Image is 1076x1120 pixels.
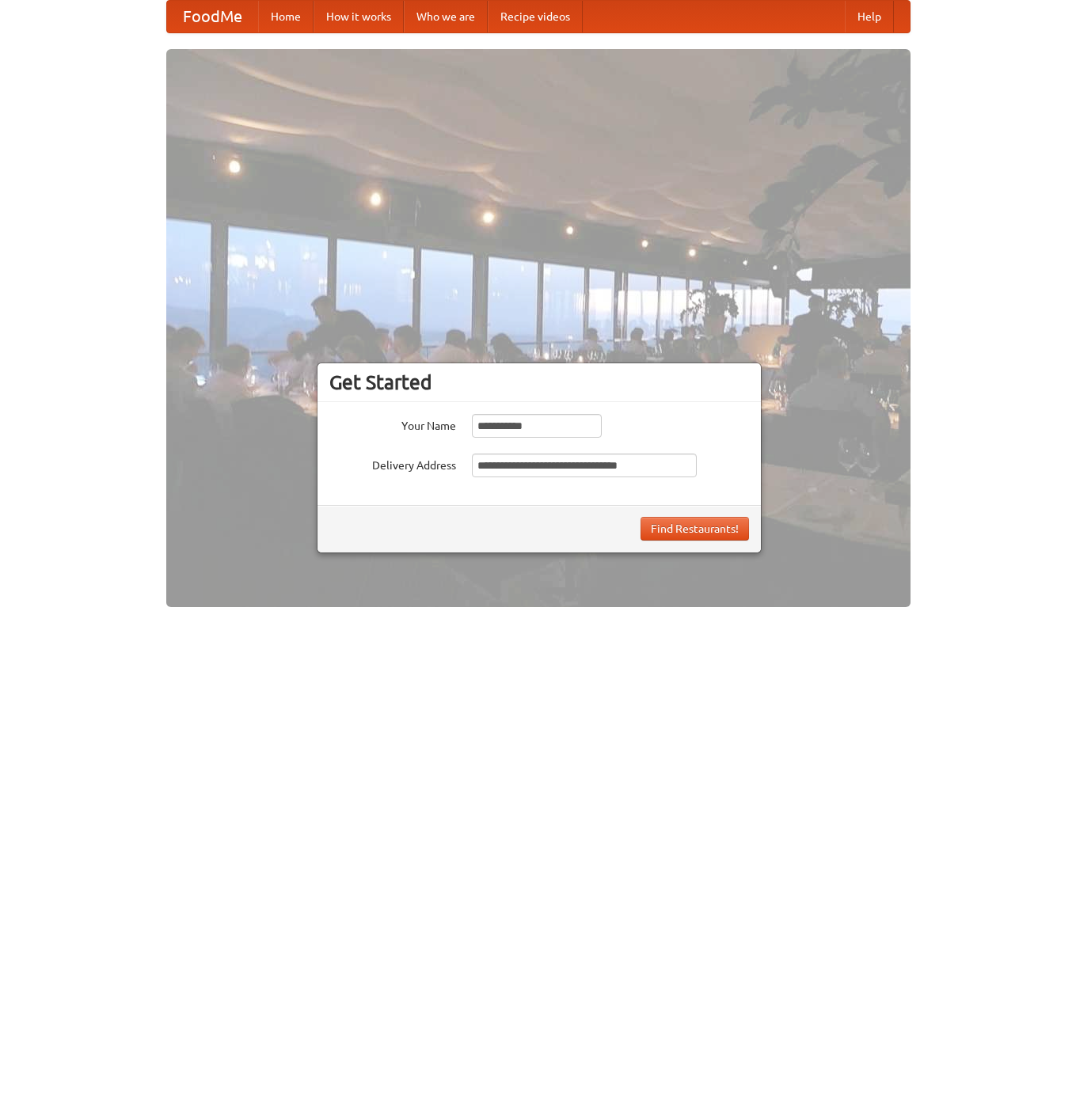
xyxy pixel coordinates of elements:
h3: Get Started [329,370,749,394]
label: Delivery Address [329,454,456,473]
a: Help [845,1,894,32]
a: Home [258,1,314,32]
a: Recipe videos [488,1,583,32]
a: FoodMe [167,1,258,32]
button: Find Restaurants! [641,517,749,541]
a: Who we are [404,1,488,32]
label: Your Name [329,414,456,434]
a: How it works [314,1,404,32]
